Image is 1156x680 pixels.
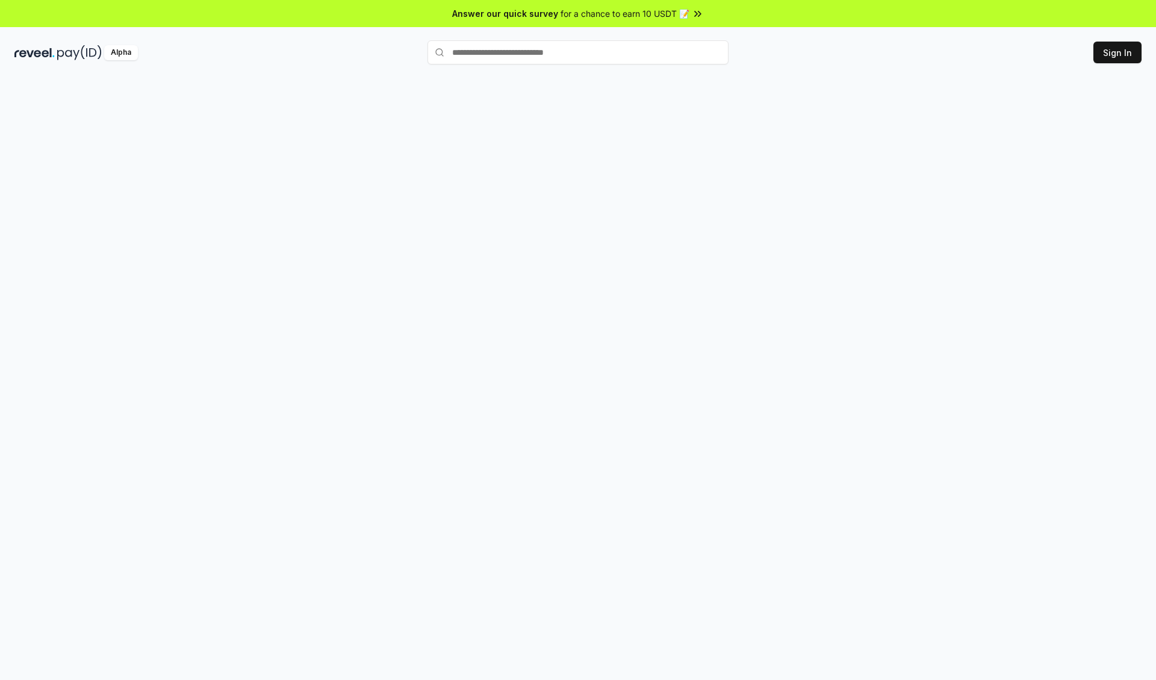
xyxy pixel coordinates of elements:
span: for a chance to earn 10 USDT 📝 [561,7,689,20]
span: Answer our quick survey [452,7,558,20]
button: Sign In [1093,42,1142,63]
img: reveel_dark [14,45,55,60]
img: pay_id [57,45,102,60]
div: Alpha [104,45,138,60]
